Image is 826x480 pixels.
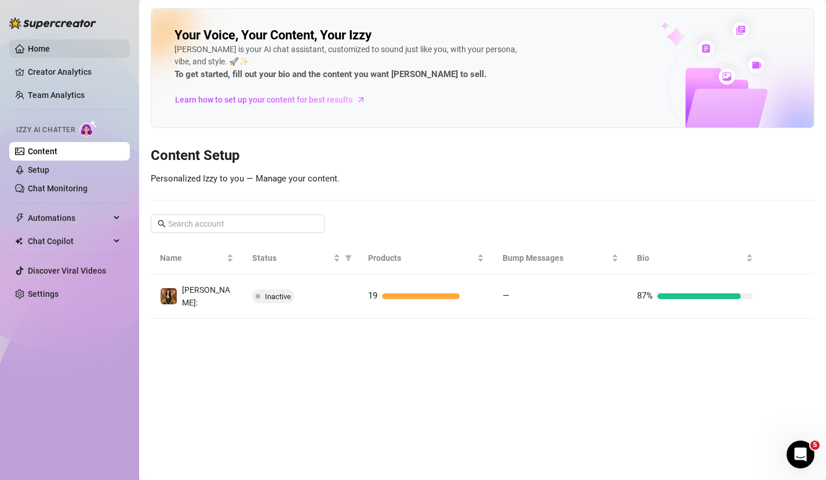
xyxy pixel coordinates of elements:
[28,209,110,227] span: Automations
[182,285,230,307] span: [PERSON_NAME]:
[787,441,814,468] iframe: Intercom live chat
[28,44,50,53] a: Home
[252,252,332,264] span: Status
[168,217,308,230] input: Search account
[160,252,224,264] span: Name
[637,252,744,264] span: Bio
[28,184,88,193] a: Chat Monitoring
[503,252,609,264] span: Bump Messages
[174,27,372,43] h2: Your Voice, Your Content, Your Izzy
[174,43,522,82] div: [PERSON_NAME] is your AI chat assistant, customized to sound just like you, with your persona, vi...
[15,237,23,245] img: Chat Copilot
[28,232,110,250] span: Chat Copilot
[265,292,291,301] span: Inactive
[345,254,352,261] span: filter
[175,93,352,106] span: Learn how to set up your content for best results
[79,120,97,137] img: AI Chatter
[151,173,340,184] span: Personalized Izzy to you — Manage your content.
[493,242,628,274] th: Bump Messages
[28,63,121,81] a: Creator Analytics
[343,249,354,267] span: filter
[28,289,59,299] a: Settings
[28,90,85,100] a: Team Analytics
[161,288,177,304] img: Guido:
[151,147,814,165] h3: Content Setup
[174,90,374,109] a: Learn how to set up your content for best results
[158,220,166,228] span: search
[28,165,49,174] a: Setup
[174,69,486,79] strong: To get started, fill out your bio and the content you want [PERSON_NAME] to sell.
[243,242,359,274] th: Status
[355,94,367,106] span: arrow-right
[28,266,106,275] a: Discover Viral Videos
[28,147,57,156] a: Content
[634,9,814,128] img: ai-chatter-content-library-cLFOSyPT.png
[503,290,510,301] span: —
[637,290,653,301] span: 87%
[368,252,475,264] span: Products
[9,17,96,29] img: logo-BBDzfeDw.svg
[15,213,24,223] span: thunderbolt
[628,242,762,274] th: Bio
[810,441,820,450] span: 5
[16,125,75,136] span: Izzy AI Chatter
[359,242,493,274] th: Products
[368,290,377,301] span: 19
[151,242,243,274] th: Name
